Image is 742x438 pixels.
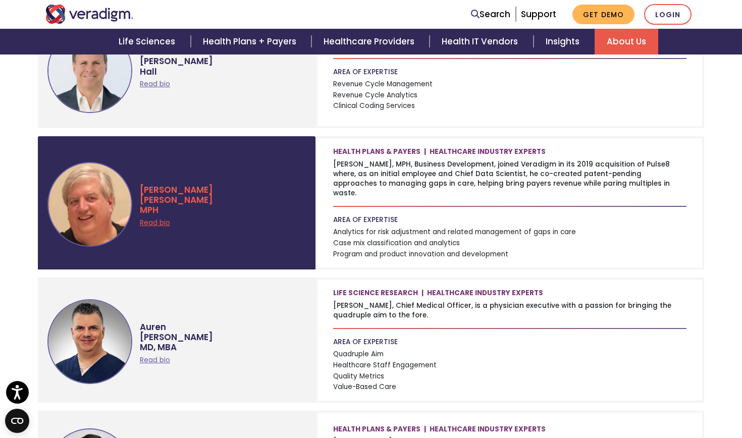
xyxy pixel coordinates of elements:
span: Case mix classification and analytics [333,238,686,249]
span: Healthcare Industry Experts [427,288,547,298]
p: [PERSON_NAME], Chief Medical Officer, is a physician executive with a passion for bringing the qu... [333,301,686,320]
span: MD, MBA [140,342,302,352]
span: Health Plans & Payers [333,147,430,156]
span: Auren [140,314,302,332]
span: Healthcare Industry Experts [430,424,550,434]
img: Veradigm logo [45,5,134,24]
span: Analytics for risk adjustment and related management of gaps in care [333,227,686,238]
span: [PERSON_NAME] [140,177,302,195]
span: Value-Based Care [333,381,686,393]
span: Healthcare Staff Engagement [333,360,686,371]
button: Open CMP widget [5,409,29,433]
span: Revenue Cycle Management [333,79,686,90]
a: Support [521,8,556,20]
span: Program and product innovation and development [333,249,686,260]
a: Read bio [140,79,170,89]
a: Login [644,4,692,25]
a: About Us [595,29,658,54]
a: Health IT Vendors [430,29,533,54]
span: Healthcare Industry Experts [430,147,550,156]
iframe: Drift Chat Widget [548,365,730,426]
span: [PERSON_NAME] [140,48,302,66]
span: Health Plans & Payers [333,424,430,434]
span: [PERSON_NAME] [140,195,302,205]
span: Clinical Coding Services [333,100,686,112]
a: Search [471,8,510,21]
a: Read bio [140,218,170,228]
a: Insights [534,29,595,54]
a: Life Sciences [107,29,190,54]
span: [PERSON_NAME] [140,332,302,342]
span: Life Science Research [333,288,427,298]
span: Quality Metrics [333,371,686,382]
a: Read bio [140,355,170,365]
span: MPH [140,205,302,215]
a: Get Demo [572,5,634,24]
p: AREA OF EXPERTISE [333,215,686,225]
p: [PERSON_NAME], MPH, Business Development, joined Veradigm in its 2019 acquisition of Pulse8 where... [333,159,686,198]
span: Quadruple Aim [333,349,686,360]
span: Hall [140,67,302,77]
p: AREA OF EXPERTISE [333,67,686,77]
p: AREA OF EXPERTISE [333,337,686,347]
a: Healthcare Providers [311,29,430,54]
a: Health Plans + Payers [191,29,311,54]
span: Revenue Cycle Analytics [333,90,686,101]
